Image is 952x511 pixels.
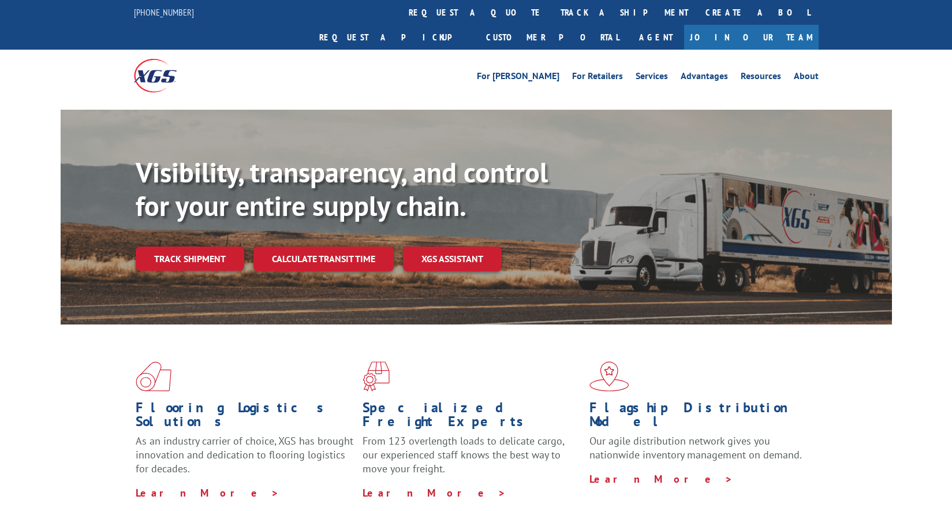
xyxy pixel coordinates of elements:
[589,401,808,434] h1: Flagship Distribution Model
[136,361,171,391] img: xgs-icon-total-supply-chain-intelligence-red
[134,6,194,18] a: [PHONE_NUMBER]
[136,154,548,223] b: Visibility, transparency, and control for your entire supply chain.
[311,25,477,50] a: Request a pickup
[589,472,733,486] a: Learn More >
[477,72,559,84] a: For [PERSON_NAME]
[589,434,802,461] span: Our agile distribution network gives you nationwide inventory management on demand.
[636,72,668,84] a: Services
[136,401,354,434] h1: Flooring Logistics Solutions
[572,72,623,84] a: For Retailers
[403,247,502,271] a: XGS ASSISTANT
[684,25,819,50] a: Join Our Team
[794,72,819,84] a: About
[681,72,728,84] a: Advantages
[628,25,684,50] a: Agent
[136,247,244,271] a: Track shipment
[741,72,781,84] a: Resources
[363,434,581,486] p: From 123 overlength loads to delicate cargo, our experienced staff knows the best way to move you...
[253,247,394,271] a: Calculate transit time
[589,361,629,391] img: xgs-icon-flagship-distribution-model-red
[363,361,390,391] img: xgs-icon-focused-on-flooring-red
[363,401,581,434] h1: Specialized Freight Experts
[136,486,279,499] a: Learn More >
[136,434,353,475] span: As an industry carrier of choice, XGS has brought innovation and dedication to flooring logistics...
[363,486,506,499] a: Learn More >
[477,25,628,50] a: Customer Portal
